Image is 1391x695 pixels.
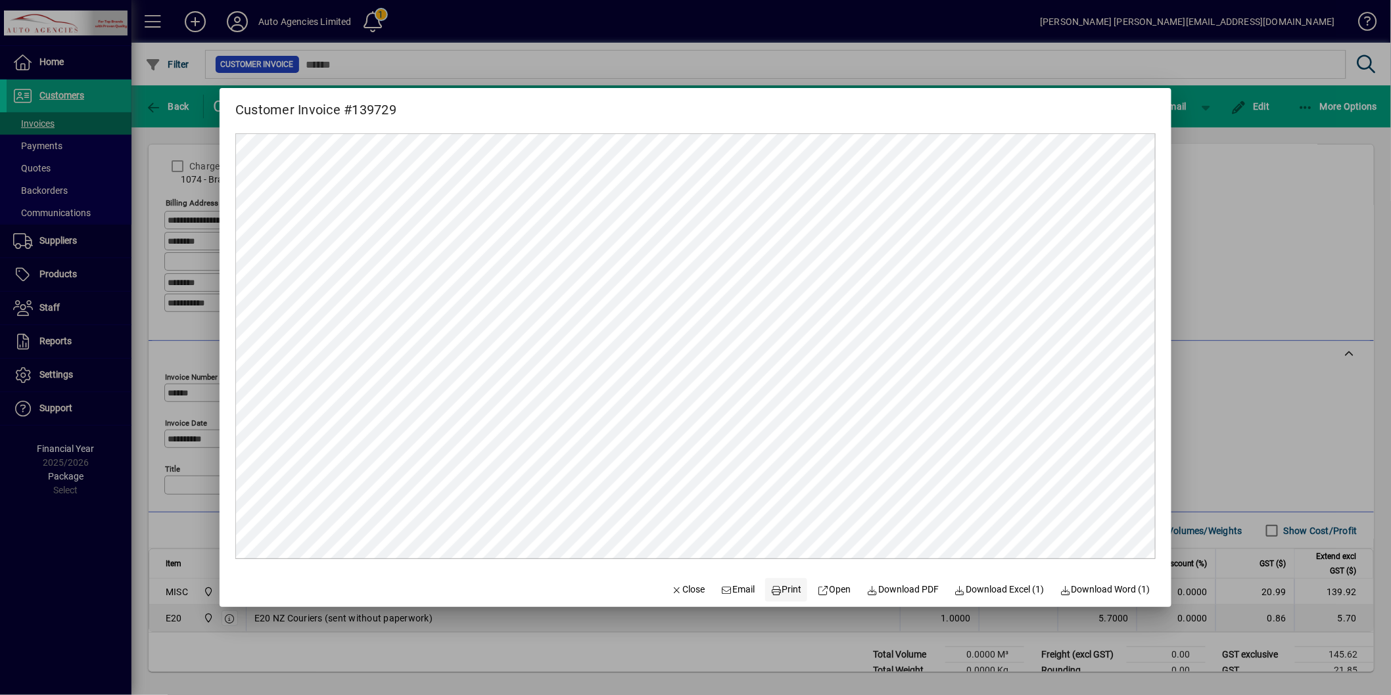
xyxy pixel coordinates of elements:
button: Email [716,578,761,602]
span: Download Excel (1) [955,583,1045,596]
span: Close [671,583,705,596]
span: Download PDF [867,583,939,596]
span: Print [770,583,802,596]
span: Download Word (1) [1060,583,1151,596]
h2: Customer Invoice #139729 [220,88,412,120]
button: Download Excel (1) [949,578,1050,602]
span: Email [721,583,755,596]
a: Download PDF [862,578,945,602]
button: Print [765,578,807,602]
button: Download Word (1) [1055,578,1156,602]
a: Open [813,578,857,602]
span: Open [818,583,851,596]
button: Close [666,578,711,602]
